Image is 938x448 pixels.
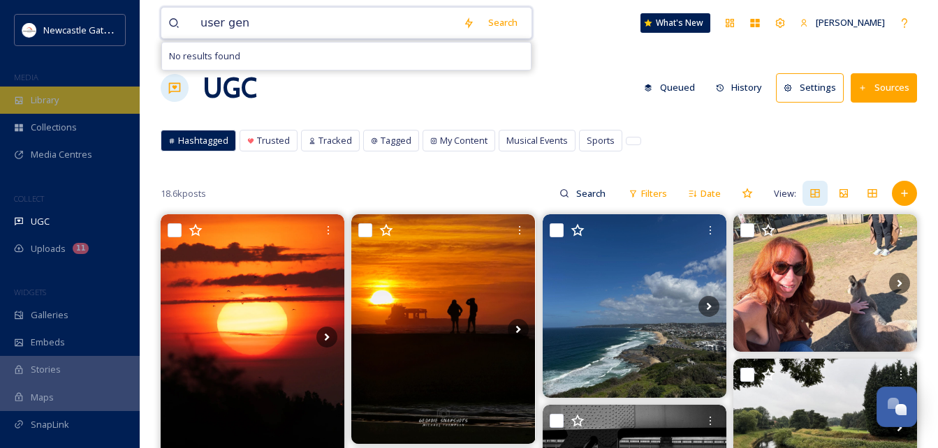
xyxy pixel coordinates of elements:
span: COLLECT [14,193,44,204]
span: Tracked [318,134,352,147]
img: #newcastle 🌊🩵🇦🇺 [543,214,726,398]
a: Settings [776,73,851,102]
button: History [709,74,770,101]
input: Search [569,179,615,207]
span: Musical Events [506,134,568,147]
a: History [709,74,777,101]
span: Date [701,187,721,200]
div: Search [481,9,525,36]
a: What's New [640,13,710,33]
span: [PERSON_NAME] [816,16,885,29]
span: Collections [31,121,77,134]
span: 18.6k posts [161,187,206,200]
span: MEDIA [14,72,38,82]
span: Stories [31,363,61,376]
img: DqD9wEUd_400x400.jpg [22,23,36,37]
span: Hashtagged [178,134,228,147]
button: Sources [851,73,917,102]
span: Embeds [31,336,65,349]
button: Settings [776,73,844,102]
a: Queued [637,74,709,101]
span: UGC [31,215,50,228]
span: WIDGETS [14,287,46,297]
a: [PERSON_NAME] [793,9,892,36]
div: 11 [73,243,89,254]
span: Newcastle Gateshead Initiative [43,23,172,36]
button: Queued [637,74,702,101]
span: No results found [169,50,240,63]
span: Tagged [381,134,411,147]
input: Search your library [193,8,456,38]
span: Maps [31,391,54,404]
span: Trusted [257,134,290,147]
span: Filters [641,187,667,200]
span: Sports [587,134,615,147]
span: Media Centres [31,148,92,161]
img: . •• C U L L E R C O A T S M O R N I N G S •• . . . #sunriseskies #sunrise #silhouettes #sunphoto... [351,214,535,444]
span: Uploads [31,242,66,255]
span: View: [774,187,796,200]
span: Library [31,94,59,107]
img: huntervalleywildlifepark so crazy how close we were able to get!! ernesthillwinesofficial amazing... [733,214,917,352]
span: Galleries [31,308,68,322]
button: Open Chat [877,387,917,427]
span: My Content [440,134,488,147]
a: UGC [203,67,257,109]
span: SnapLink [31,418,69,431]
